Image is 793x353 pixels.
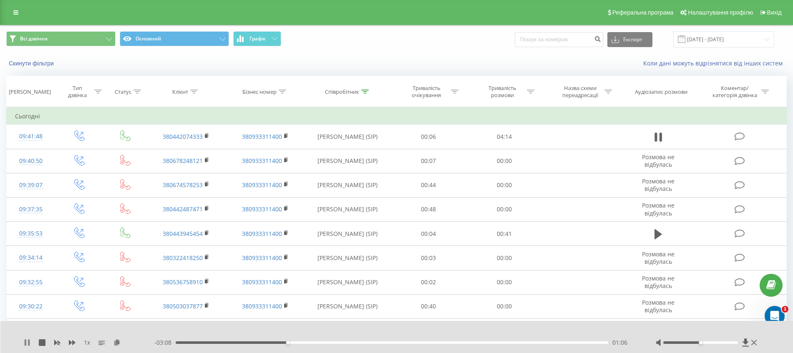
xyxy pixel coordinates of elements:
div: Аудіозапис розмови [635,88,687,95]
td: 00:03 [390,246,467,270]
iframe: Intercom live chat [765,306,785,326]
td: 00:00 [466,270,543,294]
div: Тривалість очікування [404,85,449,99]
td: 00:07 [390,149,467,173]
a: Коли дані можуть відрізнятися вiд інших систем [643,59,787,67]
a: 380933311400 [242,230,282,238]
td: [PERSON_NAME] (SIP) [305,125,390,149]
div: Бізнес номер [242,88,277,95]
a: 380443945454 [163,230,203,238]
span: Налаштування профілю [688,9,753,16]
div: 09:41:48 [15,128,47,145]
td: 00:00 [466,294,543,318]
td: [PERSON_NAME] (SIP) [305,294,390,318]
a: 380442487471 [163,205,203,213]
a: 380674578253 [163,181,203,189]
a: 380442074333 [163,133,203,140]
a: 380933311400 [242,157,282,165]
button: Всі дзвінки [6,31,116,46]
td: [PERSON_NAME] (SIP) [305,222,390,246]
a: 380933311400 [242,278,282,286]
button: Основний [120,31,229,46]
div: 09:35:53 [15,225,47,242]
div: Співробітник [325,88,359,95]
button: Експорт [607,32,652,47]
span: 01:06 [612,338,627,347]
div: Статус [115,88,131,95]
span: Всі дзвінки [20,35,48,42]
div: 09:39:07 [15,177,47,193]
span: Розмова не відбулась [642,201,675,217]
div: 09:30:22 [15,298,47,315]
td: 00:02 [390,270,467,294]
td: [PERSON_NAME] (SIP) [305,149,390,173]
td: [PERSON_NAME] (SIP) [305,318,390,343]
input: Пошук за номером [515,32,603,47]
div: Клієнт [172,88,188,95]
a: 380933311400 [242,254,282,262]
button: Скинути фільтри [6,60,58,67]
div: Тип дзвінка [63,85,92,99]
a: 380933311400 [242,181,282,189]
div: 09:37:35 [15,201,47,218]
span: 1 x [84,338,90,347]
div: 09:34:14 [15,250,47,266]
span: Розмова не відбулась [642,274,675,290]
div: Accessibility label [286,341,290,344]
div: 09:40:50 [15,153,47,169]
td: 00:41 [466,222,543,246]
div: Коментар/категорія дзвінка [710,85,759,99]
td: 00:40 [390,294,467,318]
td: 00:06 [390,125,467,149]
td: Сьогодні [7,108,787,125]
div: 09:32:55 [15,274,47,290]
td: 00:04 [390,222,467,246]
td: [PERSON_NAME] (SIP) [305,270,390,294]
div: [PERSON_NAME] [9,88,51,95]
span: Графік [249,36,266,42]
a: 380322418250 [163,254,203,262]
td: 00:00 [466,197,543,221]
div: Accessibility label [699,341,702,344]
a: 380933311400 [242,302,282,310]
span: 1 [782,306,788,313]
td: 04:14 [466,125,543,149]
button: Графік [233,31,281,46]
div: Назва схеми переадресації [558,85,602,99]
span: Розмова не відбулась [642,298,675,314]
td: 00:00 [466,246,543,270]
div: Тривалість розмови [480,85,525,99]
td: 00:19 [466,318,543,343]
a: 380503037877 [163,302,203,310]
td: 00:00 [466,149,543,173]
a: 380536758910 [163,278,203,286]
span: Розмова не відбулась [642,250,675,265]
span: - 03:08 [154,338,176,347]
a: 380933311400 [242,133,282,140]
td: 00:16 [390,318,467,343]
span: Вихід [767,9,782,16]
a: 380933311400 [242,205,282,213]
td: 00:48 [390,197,467,221]
td: [PERSON_NAME] (SIP) [305,173,390,197]
a: 380678248121 [163,157,203,165]
span: Розмова не відбулась [642,177,675,193]
td: [PERSON_NAME] (SIP) [305,197,390,221]
td: [PERSON_NAME] (SIP) [305,246,390,270]
td: 00:44 [390,173,467,197]
td: 00:00 [466,173,543,197]
span: Реферальна програма [612,9,674,16]
span: Розмова не відбулась [642,153,675,168]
